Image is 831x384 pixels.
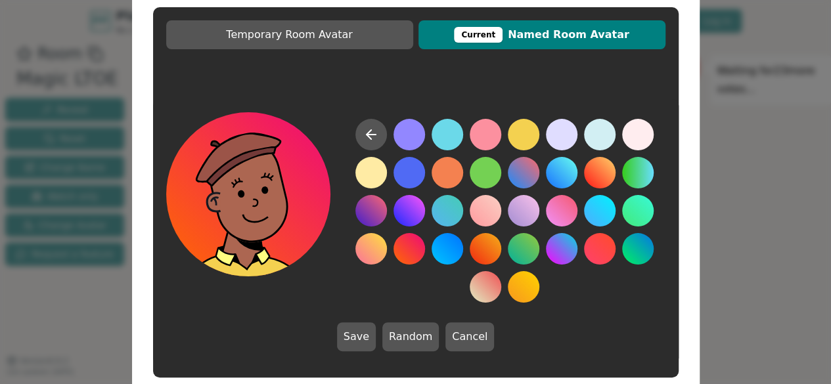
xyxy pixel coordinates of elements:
button: Cancel [445,322,494,351]
span: Temporary Room Avatar [173,27,407,43]
div: This avatar will be displayed in dedicated rooms [454,27,503,43]
button: CurrentNamed Room Avatar [418,20,665,49]
button: Save [337,322,376,351]
button: Temporary Room Avatar [166,20,413,49]
span: Named Room Avatar [425,27,659,43]
button: Random [382,322,439,351]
